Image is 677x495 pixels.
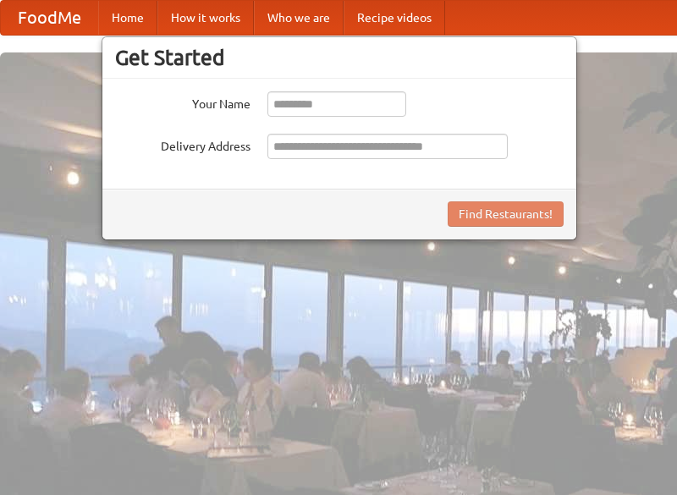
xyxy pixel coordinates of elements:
a: Who we are [254,1,344,35]
label: Delivery Address [115,134,250,155]
a: FoodMe [1,1,98,35]
button: Find Restaurants! [448,201,564,227]
a: How it works [157,1,254,35]
a: Recipe videos [344,1,445,35]
a: Home [98,1,157,35]
label: Your Name [115,91,250,113]
h3: Get Started [115,45,564,70]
